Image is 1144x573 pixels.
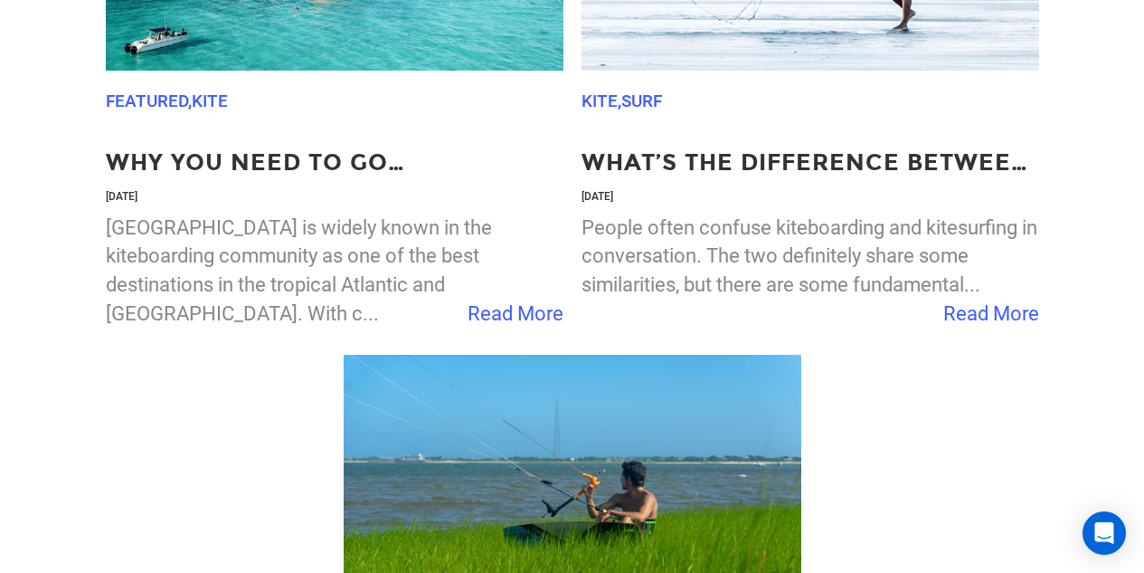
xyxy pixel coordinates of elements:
span: Read More [943,300,1039,329]
div: Open Intercom Messenger [1083,511,1126,555]
a: Surf [621,91,662,111]
p: [GEOGRAPHIC_DATA] is widely known in the kiteboarding community as one of the best destinations i... [106,214,563,329]
span: , [618,91,621,111]
p: [DATE] [581,189,1039,205]
a: What’s the Difference Between Kiteboarding and Kitesurfing? [581,147,1039,179]
a: Kite [192,91,228,111]
a: Why You Need to Go Kiteboarding in [GEOGRAPHIC_DATA] Before You Die. [106,147,563,179]
span: , [188,91,192,111]
p: [DATE] [106,189,563,205]
p: People often confuse kiteboarding and kitesurfing in conversation. The two definitely share some ... [581,214,1039,300]
a: Featured [106,91,188,111]
a: Kite [581,91,618,111]
span: Read More [468,300,563,329]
